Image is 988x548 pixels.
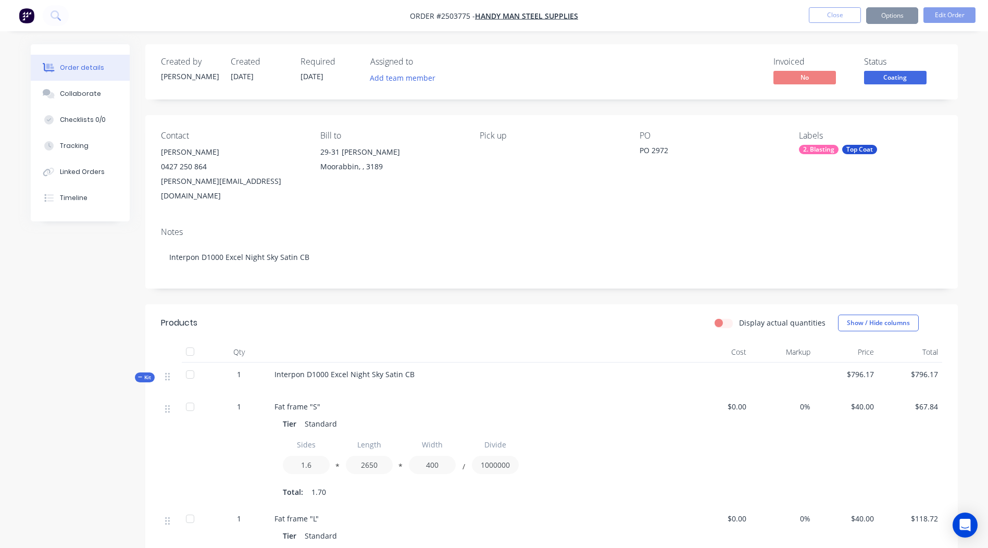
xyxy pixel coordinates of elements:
button: Checklists 0/0 [31,107,130,133]
span: Interpon D1000 Excel Night Sky Satin CB [274,369,415,379]
div: Checklists 0/0 [59,115,105,124]
div: Products [161,317,197,329]
div: Standard [301,416,341,431]
div: [PERSON_NAME]0427 250 864[PERSON_NAME][EMAIL_ADDRESS][DOMAIN_NAME] [161,145,304,203]
span: 1 [237,401,241,412]
button: Options [866,7,918,24]
span: $67.84 [882,401,938,412]
button: Timeline [31,185,130,211]
span: 1 [237,369,241,380]
div: [PERSON_NAME][EMAIL_ADDRESS][DOMAIN_NAME] [161,174,304,203]
div: Interpon D1000 Excel Night Sky Satin CB [161,241,942,273]
div: 2. Blasting [799,145,839,154]
span: $796.17 [882,369,938,380]
input: Label [283,435,330,454]
div: Bill to [320,131,463,141]
div: Price [815,342,879,363]
div: 29-31 [PERSON_NAME] [320,145,463,159]
div: Qty [208,342,270,363]
button: Linked Orders [31,159,130,185]
span: Kit [138,373,152,381]
span: No [773,71,836,84]
div: Cost [687,342,751,363]
div: Notes [161,227,942,237]
div: Open Intercom Messenger [953,513,978,538]
div: [PERSON_NAME] [161,145,304,159]
div: Linked Orders [59,167,104,177]
span: 0% [755,401,810,412]
div: Created by [161,57,218,67]
input: Value [283,456,330,474]
div: Created [231,57,288,67]
div: Timeline [59,193,87,203]
div: Invoiced [773,57,852,67]
div: Order details [59,63,104,72]
span: $0.00 [691,513,747,524]
input: Value [346,456,393,474]
div: Standard [301,528,341,543]
div: Assigned to [370,57,474,67]
div: 0427 250 864 [161,159,304,174]
button: Order details [31,55,130,81]
span: [DATE] [231,71,254,81]
a: Handy Man Steel Supplies [475,11,578,21]
span: $40.00 [819,401,874,412]
div: [PERSON_NAME] [161,71,218,82]
label: Display actual quantities [739,317,826,328]
button: Coating [864,71,927,86]
span: $40.00 [819,513,874,524]
div: 29-31 [PERSON_NAME]Moorabbin, , 3189 [320,145,463,178]
div: Contact [161,131,304,141]
span: $796.17 [819,369,874,380]
button: Add team member [364,71,441,85]
span: Fat frame "S" [274,402,320,412]
button: Tracking [31,133,130,159]
button: Add team member [370,71,441,85]
div: Collaborate [59,89,101,98]
input: Value [472,456,519,474]
span: Order #2503775 - [410,11,475,21]
div: Pick up [480,131,622,141]
div: Status [864,57,942,67]
div: Moorabbin, , 3189 [320,159,463,174]
span: 0% [755,513,810,524]
input: Label [472,435,519,454]
input: Label [409,435,456,454]
span: [DATE] [301,71,323,81]
span: $0.00 [691,401,747,412]
button: Collaborate [31,81,130,107]
div: Required [301,57,358,67]
div: Kit [135,372,155,382]
span: Fat frame "L" [274,514,319,524]
div: Markup [751,342,815,363]
div: Tracking [59,141,88,151]
div: Total [878,342,942,363]
span: $118.72 [882,513,938,524]
div: PO [640,131,782,141]
span: 1.70 [311,487,326,497]
span: Coating [864,71,927,84]
button: Edit Order [923,7,976,23]
button: Show / Hide columns [838,315,919,331]
div: Top Coat [842,145,877,154]
img: Factory [19,8,34,23]
div: PO 2972 [640,145,770,159]
span: 1 [237,513,241,524]
button: / [458,465,469,472]
div: Tier [283,416,301,431]
button: Close [809,7,861,23]
input: Label [346,435,393,454]
input: Value [409,456,456,474]
span: Total: [283,487,303,497]
div: Tier [283,528,301,543]
div: Labels [799,131,942,141]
